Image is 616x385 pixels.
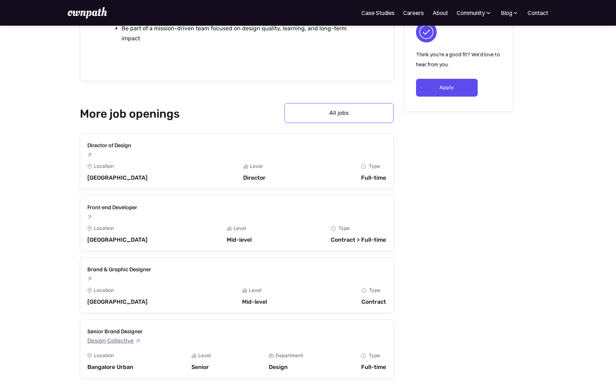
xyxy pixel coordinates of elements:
[191,364,211,371] div: Senior
[87,174,148,181] div: [GEOGRAPHIC_DATA]
[122,24,361,44] li: Be part of a mission-driven team focused on design quality, learning, and long-term impact
[227,226,232,231] img: Graph Icon - Job Board X Webflow Template
[87,265,151,273] h3: Brand & Graphic Designer
[94,226,114,231] div: Location
[284,103,394,123] a: All jobs
[87,141,131,149] h3: Director of Design
[233,226,246,231] div: Level
[416,79,478,97] a: Apply
[191,353,196,358] img: Graph Icon - Job Board X Webflow Template
[198,353,211,359] div: Level
[339,226,350,231] div: Type
[87,353,92,359] img: Location Icon - Job Board X Webflow Template
[269,353,274,358] img: Portfolio Icon - Job Board X Webflow Template
[269,364,303,371] div: Design
[361,353,366,358] img: Clock Icon - Job Board X Webflow Template
[87,164,92,169] img: Location Icon - Job Board X Webflow Template
[361,164,366,169] img: Clock Icon - Job Board X Webflow Template
[227,236,252,243] div: Mid-level
[80,195,394,251] a: Front-end DeveloperLocation Icon - Job Board X Webflow TemplateLocation[GEOGRAPHIC_DATA]Graph Ico...
[500,9,519,17] div: Blog
[94,164,114,169] div: Location
[242,288,247,293] img: Graph Icon - Job Board X Webflow Template
[416,50,502,70] p: Think you're a good fit? We'd love to hear from you.
[331,226,336,231] img: Clock Icon - Job Board X Webflow Template
[94,353,114,359] div: Location
[87,288,92,293] img: Location Icon - Job Board X Webflow Template
[94,288,114,293] div: Location
[457,9,492,17] div: Community
[276,353,303,359] div: Department
[361,364,386,371] div: Full-time
[87,298,148,306] div: [GEOGRAPHIC_DATA]
[242,298,267,306] div: Mid-level
[243,164,248,169] img: Graph Icon - Job Board X Webflow Template
[80,133,394,189] a: Director of DesignLocation Icon - Job Board X Webflow TemplateLocation[GEOGRAPHIC_DATA]Graph Icon...
[87,226,92,231] img: Location Icon - Job Board X Webflow Template
[369,164,380,169] div: Type
[87,327,143,335] h3: Senior Brand Designer
[361,174,386,181] div: Full-time
[369,288,380,293] div: Type
[361,298,386,306] div: Contract
[403,9,424,17] a: Careers
[80,257,394,313] a: Brand & Graphic DesignerLocation Icon - Job Board X Webflow TemplateLocation[GEOGRAPHIC_DATA]Grap...
[243,174,266,181] div: Director
[501,9,512,17] div: Blog
[80,107,189,120] h2: More job openings
[361,9,395,17] a: Case Studies
[432,9,448,17] a: About
[457,9,485,17] div: Community
[250,164,262,169] div: Level
[87,203,137,211] h3: Front-end Developer
[87,338,134,344] div: Design Collective
[87,364,133,371] div: Bangalore Urban
[249,288,261,293] div: Level
[80,319,394,378] a: Senior Brand DesignerDesign CollectiveLocation Icon - Job Board X Webflow TemplateLocationBangalo...
[361,288,366,293] img: Clock Icon - Job Board X Webflow Template
[528,9,548,17] a: Contact
[87,236,148,243] div: [GEOGRAPHIC_DATA]
[369,353,380,359] div: Type
[331,236,386,243] div: Contract > Full-time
